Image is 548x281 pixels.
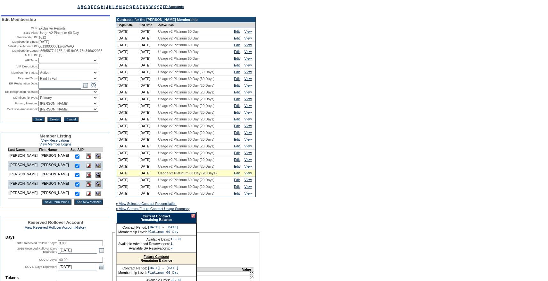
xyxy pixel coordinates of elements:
[86,181,91,187] img: Delete
[123,5,125,9] a: O
[47,117,61,122] input: Delete
[138,163,157,170] td: [DATE]
[138,183,157,190] td: [DATE]
[42,199,71,205] input: Save Permissions
[82,82,89,89] a: Open the calendar popup.
[242,271,254,276] td: 20
[158,185,214,189] span: Usage v2 Platinum 60 Day (20 Days)
[8,152,39,162] td: [PERSON_NAME]
[116,28,138,35] td: [DATE]
[115,231,141,234] legend: Contract Details
[242,276,254,280] td: 20
[2,107,38,112] td: Exclusive Ambassador:
[86,191,91,196] img: Delete
[158,110,214,114] span: Usage v2 Platinum 60 Day (20 Days)
[25,225,86,229] a: View Reserved Rollover Account History
[158,83,214,87] span: Usage v2 Platinum 60 Day (20 Days)
[2,70,38,75] td: Membership Status:
[234,36,240,40] a: Edit
[148,271,179,275] td: Platinum 60 Day
[2,31,38,35] td: Base Plan:
[138,102,157,109] td: [DATE]
[39,189,71,199] td: [PERSON_NAME]
[39,148,71,152] td: First Name
[245,104,252,108] a: View
[138,42,157,48] td: [DATE]
[234,63,240,67] a: Edit
[94,5,96,9] a: F
[234,77,240,81] a: Edit
[41,138,70,142] a: View Reservations
[116,212,196,224] div: Remaining Balance
[160,5,162,9] a: Z
[118,266,147,270] td: Contract Period:
[116,75,138,82] td: [DATE]
[242,267,254,271] td: Value
[81,5,83,9] a: B
[138,62,157,69] td: [DATE]
[95,172,101,178] img: View Dashboard
[5,235,105,240] td: Days
[17,247,57,253] label: 2015 Reserved Rollover Days Expiration:
[234,83,240,87] a: Edit
[245,77,252,81] a: View
[2,89,38,94] td: ER Resignation Reason:
[133,5,136,9] a: R
[116,156,138,163] td: [DATE]
[116,143,138,150] td: [DATE]
[116,183,138,190] td: [DATE]
[234,171,240,175] a: Edit
[118,230,147,234] td: Membership Level:
[245,131,252,135] a: View
[138,123,157,129] td: [DATE]
[234,30,240,33] a: Edit
[138,35,157,42] td: [DATE]
[234,131,240,135] a: Edit
[116,163,138,170] td: [DATE]
[98,263,105,270] a: Open the calendar popup.
[148,225,179,229] td: [DATE] - [DATE]
[2,49,38,53] td: Membership GUID:
[158,43,199,47] span: Usage v2 Platinum 60 Day
[245,144,252,148] a: View
[234,191,240,195] a: Edit
[245,57,252,60] a: View
[154,5,156,9] a: X
[138,116,157,123] td: [DATE]
[86,163,91,168] img: Delete
[116,22,138,28] td: Begin Date
[87,5,90,9] a: D
[91,5,93,9] a: E
[2,64,38,69] td: VIP Description:
[40,134,71,138] span: Member Listing
[138,136,157,143] td: [DATE]
[245,178,252,182] a: View
[38,31,79,35] span: Usage v2 Platinum 60 Day
[16,241,57,245] label: 2015 Reserved Rollover Days:
[116,136,138,143] td: [DATE]
[158,63,199,67] span: Usage v2 Platinum 60 Day
[84,5,87,9] a: C
[245,164,252,168] a: View
[245,36,252,40] a: View
[116,55,138,62] td: [DATE]
[78,5,80,9] a: A
[38,44,74,48] span: 00130000001zydVAAQ
[138,190,157,197] td: [DATE]
[86,172,91,178] img: Delete
[39,161,71,171] td: [PERSON_NAME]
[234,151,240,155] a: Edit
[116,96,138,102] td: [DATE]
[158,97,214,101] span: Usage v2 Platinum 60 Day (20 Days)
[95,163,101,168] img: View Dashboard
[158,171,217,175] span: Usage v2 Platinum 60 Day (20 Days)
[158,151,214,155] span: Usage v2 Platinum 60 Day (20 Days)
[234,124,240,128] a: Edit
[245,185,252,189] a: View
[38,26,66,30] span: Exclusive Resorts
[245,83,252,87] a: View
[138,170,157,177] td: [DATE]
[116,116,138,123] td: [DATE]
[115,5,118,9] a: M
[116,17,255,22] td: Contracts for the [PERSON_NAME] Membership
